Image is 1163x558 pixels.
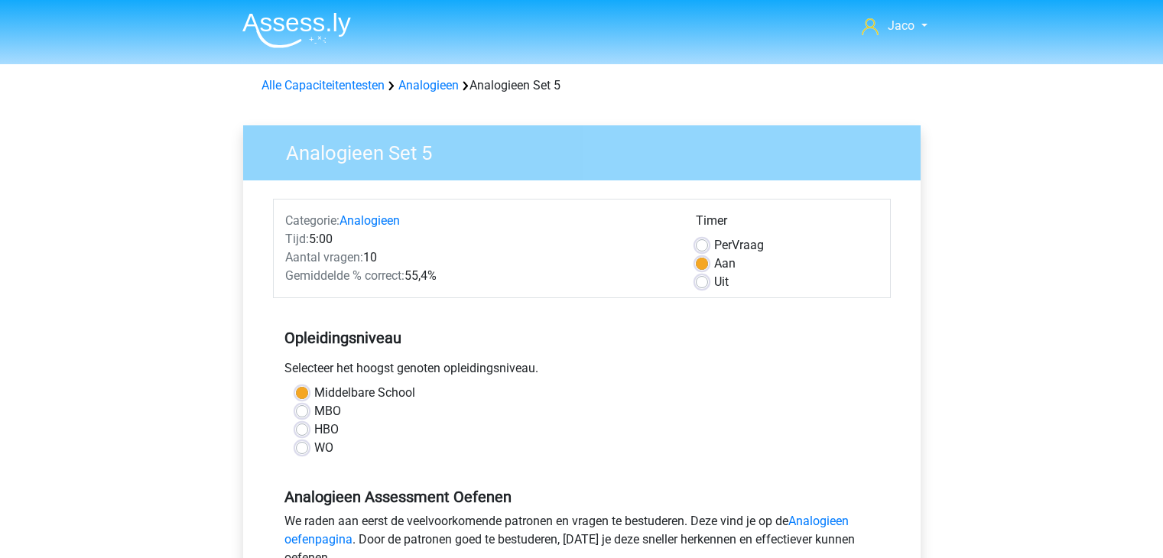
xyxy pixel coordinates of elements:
[339,213,400,228] a: Analogieen
[262,78,385,92] a: Alle Capaciteitentesten
[856,17,933,35] a: Jaco
[314,420,339,439] label: HBO
[255,76,908,95] div: Analogieen Set 5
[714,236,764,255] label: Vraag
[273,359,891,384] div: Selecteer het hoogst genoten opleidingsniveau.
[274,267,684,285] div: 55,4%
[285,250,363,264] span: Aantal vragen:
[268,135,909,165] h3: Analogieen Set 5
[398,78,459,92] a: Analogieen
[888,18,914,33] span: Jaco
[714,238,732,252] span: Per
[314,402,341,420] label: MBO
[696,212,879,236] div: Timer
[284,488,879,506] h5: Analogieen Assessment Oefenen
[285,268,404,283] span: Gemiddelde % correct:
[242,12,351,48] img: Assessly
[714,273,729,291] label: Uit
[285,213,339,228] span: Categorie:
[285,232,309,246] span: Tijd:
[274,230,684,248] div: 5:00
[274,248,684,267] div: 10
[714,255,736,273] label: Aan
[314,384,415,402] label: Middelbare School
[284,323,879,353] h5: Opleidingsniveau
[314,439,333,457] label: WO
